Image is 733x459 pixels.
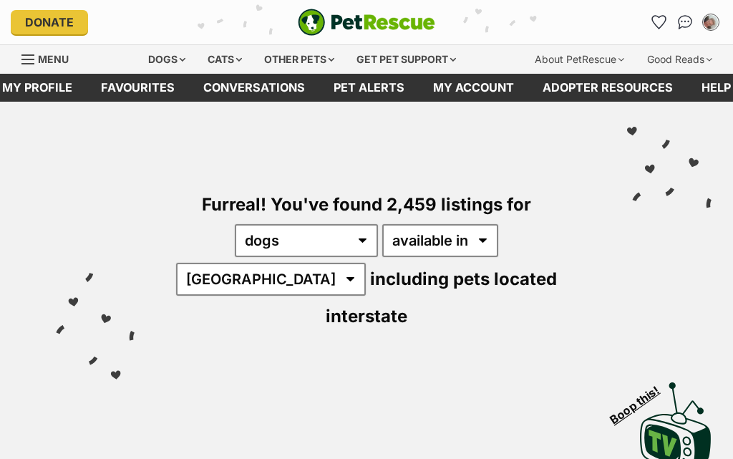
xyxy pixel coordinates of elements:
div: Other pets [254,45,344,74]
a: conversations [189,74,319,102]
a: Menu [21,45,79,71]
span: Furreal! You've found 2,459 listings for [202,194,531,215]
a: My account [419,74,528,102]
div: About PetRescue [525,45,634,74]
a: Favourites [648,11,671,34]
a: Pet alerts [319,74,419,102]
div: Dogs [138,45,195,74]
ul: Account quick links [648,11,722,34]
a: Favourites [87,74,189,102]
span: Boop this! [608,375,674,426]
img: chat-41dd97257d64d25036548639549fe6c8038ab92f7586957e7f3b1b290dea8141.svg [678,15,693,29]
div: Get pet support [346,45,466,74]
span: including pets located interstate [326,269,557,327]
a: Adopter resources [528,74,687,102]
img: logo-e224e6f780fb5917bec1dbf3a21bbac754714ae5b6737aabdf751b685950b380.svg [298,9,435,36]
span: Menu [38,53,69,65]
a: Conversations [674,11,696,34]
button: My account [699,11,722,34]
a: PetRescue [298,9,435,36]
div: Good Reads [637,45,722,74]
div: Cats [198,45,252,74]
a: Donate [11,10,88,34]
img: Belinda Falkner profile pic [704,15,718,29]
